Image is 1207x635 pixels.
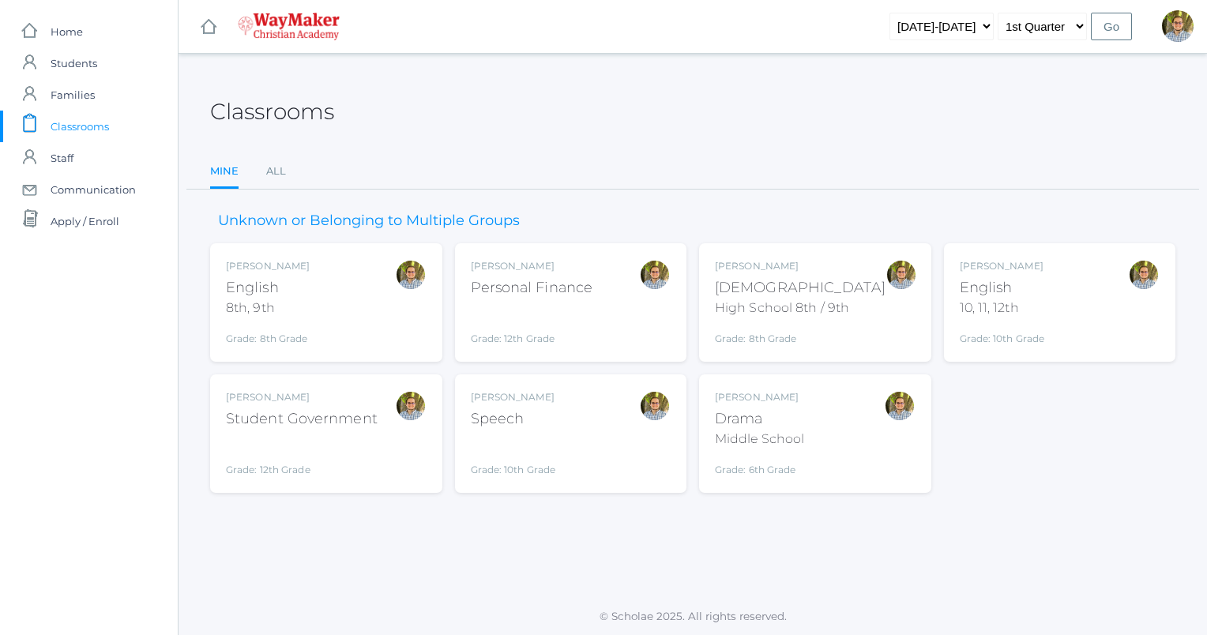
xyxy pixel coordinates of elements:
div: Grade: 6th Grade [715,455,804,477]
div: Grade: 10th Grade [471,436,556,477]
div: Personal Finance [471,277,593,299]
div: Grade: 8th Grade [226,324,310,346]
div: Kylen Braileanu [395,259,427,291]
div: Kylen Braileanu [886,259,917,291]
span: Apply / Enroll [51,205,119,237]
span: Communication [51,174,136,205]
div: Kylen Braileanu [884,390,916,422]
div: Student Government [226,408,378,430]
div: Kylen Braileanu [639,390,671,422]
div: [PERSON_NAME] [226,390,378,404]
span: Home [51,16,83,47]
div: [PERSON_NAME] [471,259,593,273]
img: 4_waymaker-logo-stack-white.png [238,13,340,40]
input: Go [1091,13,1132,40]
h2: Classrooms [210,100,334,124]
div: Grade: 10th Grade [960,324,1045,346]
div: Grade: 12th Grade [226,436,378,477]
span: Students [51,47,97,79]
span: Classrooms [51,111,109,142]
div: High School 8th / 9th [715,299,886,317]
div: English [226,277,310,299]
div: Speech [471,408,556,430]
a: Mine [210,156,239,190]
h3: Unknown or Belonging to Multiple Groups [210,213,528,229]
div: Kylen Braileanu [639,259,671,291]
span: Staff [51,142,73,174]
div: [PERSON_NAME] [960,259,1045,273]
div: Kylen Braileanu [395,390,427,422]
a: All [266,156,286,187]
div: [PERSON_NAME] [715,259,886,273]
div: [DEMOGRAPHIC_DATA] [715,277,886,299]
span: Families [51,79,95,111]
div: Kylen Braileanu [1128,259,1160,291]
div: [PERSON_NAME] [226,259,310,273]
p: © Scholae 2025. All rights reserved. [179,608,1207,624]
div: Kylen Braileanu [1162,10,1194,42]
div: Grade: 8th Grade [715,324,886,346]
div: 8th, 9th [226,299,310,317]
div: English [960,277,1045,299]
div: Drama [715,408,804,430]
div: Grade: 12th Grade [471,305,593,346]
div: 10, 11, 12th [960,299,1045,317]
div: Middle School [715,430,804,449]
div: [PERSON_NAME] [471,390,556,404]
div: [PERSON_NAME] [715,390,804,404]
